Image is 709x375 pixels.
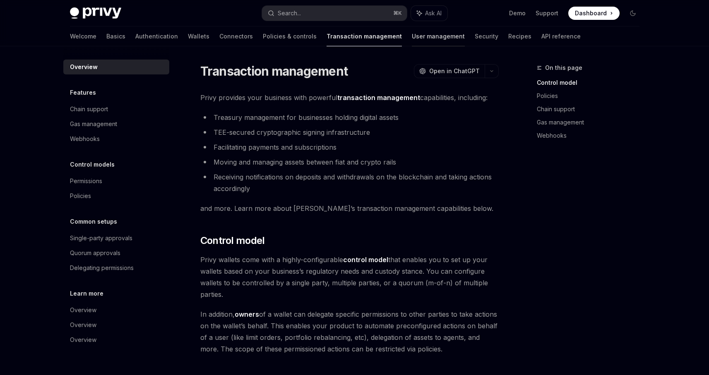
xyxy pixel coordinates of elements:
[262,6,407,21] button: Search...⌘K
[537,129,646,142] a: Webhooks
[568,7,620,20] a: Dashboard
[200,156,499,168] li: Moving and managing assets between fiat and crypto rails
[537,116,646,129] a: Gas management
[235,310,259,319] a: owners
[70,233,132,243] div: Single-party approvals
[70,88,96,98] h5: Features
[393,10,402,17] span: ⌘ K
[263,26,317,46] a: Policies & controls
[200,308,499,355] span: In addition, of a wallet can delegate specific permissions to other parties to take actions on th...
[106,26,125,46] a: Basics
[70,263,134,273] div: Delegating permissions
[63,174,169,189] a: Permissions
[135,26,178,46] a: Authentication
[537,76,646,89] a: Control model
[63,303,169,318] a: Overview
[200,171,499,194] li: Receiving notifications on deposits and withdrawals on the blockchain and taking actions accordingly
[70,305,96,315] div: Overview
[70,104,108,114] div: Chain support
[188,26,209,46] a: Wallets
[411,6,447,21] button: Ask AI
[537,89,646,103] a: Policies
[200,64,348,79] h1: Transaction management
[425,9,442,17] span: Ask AI
[63,231,169,246] a: Single-party approvals
[575,9,607,17] span: Dashboard
[70,134,100,144] div: Webhooks
[343,256,388,264] a: control model
[70,7,121,19] img: dark logo
[63,131,169,146] a: Webhooks
[63,246,169,260] a: Quorum approvals
[429,67,480,75] span: Open in ChatGPT
[545,63,582,73] span: On this page
[475,26,498,46] a: Security
[200,234,265,247] span: Control model
[200,203,499,214] span: and more. Learn more about [PERSON_NAME]’s transaction management capabilities below.
[63,318,169,332] a: Overview
[70,62,98,72] div: Overview
[337,93,420,102] strong: transaction management
[63,332,169,347] a: Overview
[626,7,639,20] button: Toggle dark mode
[70,119,117,129] div: Gas management
[63,60,169,74] a: Overview
[200,112,499,123] li: Treasury management for businesses holding digital assets
[70,26,96,46] a: Welcome
[70,289,103,299] h5: Learn more
[63,189,169,203] a: Policies
[278,8,301,18] div: Search...
[412,26,465,46] a: User management
[200,127,499,138] li: TEE-secured cryptographic signing infrastructure
[63,260,169,275] a: Delegating permissions
[70,176,102,186] div: Permissions
[70,191,91,201] div: Policies
[537,103,646,116] a: Chain support
[509,9,526,17] a: Demo
[70,335,96,345] div: Overview
[200,254,499,300] span: Privy wallets come with a highly-configurable that enables you to set up your wallets based on yo...
[63,117,169,131] a: Gas management
[70,248,120,258] div: Quorum approvals
[200,92,499,103] span: Privy provides your business with powerful capabilities, including:
[70,160,115,170] h5: Control models
[70,320,96,330] div: Overview
[414,64,485,78] button: Open in ChatGPT
[219,26,253,46] a: Connectors
[200,141,499,153] li: Facilitating payments and subscriptions
[541,26,581,46] a: API reference
[327,26,402,46] a: Transaction management
[70,217,117,227] h5: Common setups
[508,26,531,46] a: Recipes
[536,9,558,17] a: Support
[63,102,169,117] a: Chain support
